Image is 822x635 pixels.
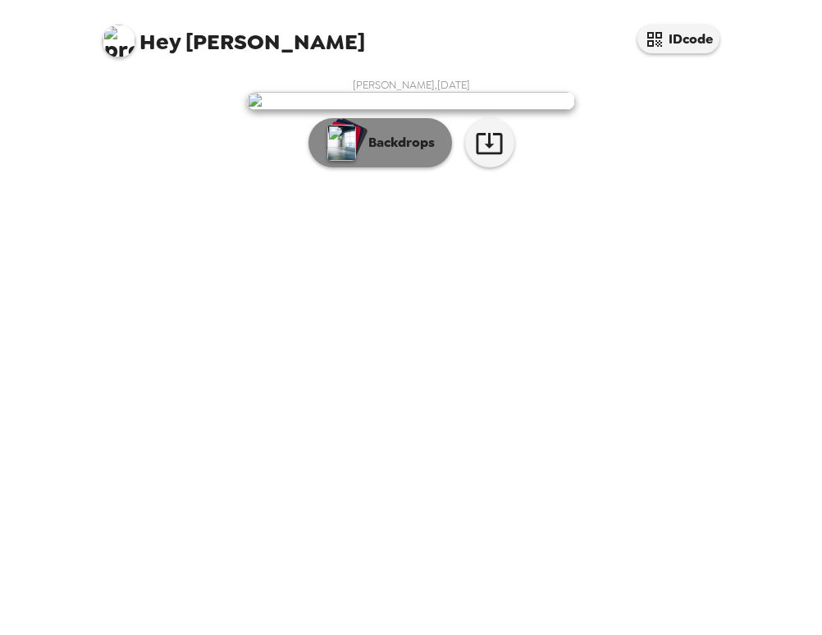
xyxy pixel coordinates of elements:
button: IDcode [637,25,719,53]
span: [PERSON_NAME] , [DATE] [353,78,470,92]
img: profile pic [103,25,135,57]
button: Backdrops [308,118,452,167]
img: user [247,92,575,110]
span: Hey [139,27,180,57]
span: [PERSON_NAME] [103,16,365,53]
p: Backdrops [360,133,435,153]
